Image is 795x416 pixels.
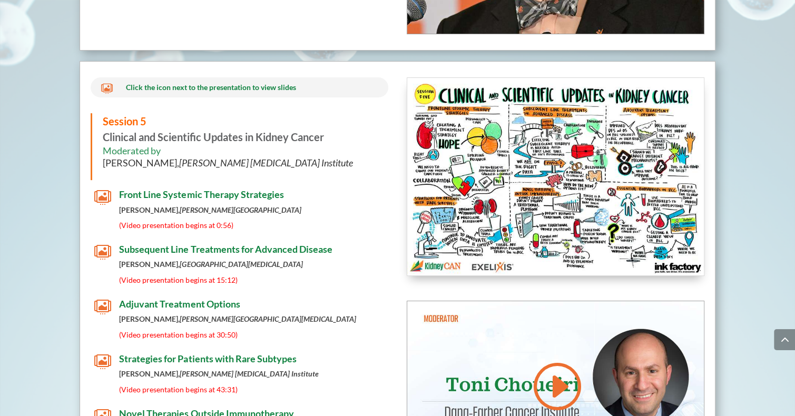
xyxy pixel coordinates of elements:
em: [PERSON_NAME][GEOGRAPHIC_DATA][MEDICAL_DATA] [180,314,356,323]
img: KidneyCAN_Ink Factory_Board Session 5 [407,78,704,275]
span:  [94,244,111,261]
span: Front Line Systemic Therapy Strategies [119,189,283,200]
span: (Video presentation begins at 43:31) [119,385,237,394]
strong: [PERSON_NAME], [119,205,301,214]
span: (Video presentation begins at 30:50) [119,330,237,339]
strong: [PERSON_NAME], [119,314,356,323]
span: [PERSON_NAME], [103,157,353,169]
span: Session 5 [103,115,146,127]
strong: Clinical and Scientific Updates in Kidney Cancer [103,115,324,143]
span: Adjuvant Treatment Options [119,298,240,310]
em: [PERSON_NAME][GEOGRAPHIC_DATA] [180,205,301,214]
span: Subsequent Line Treatments for Advanced Disease [119,243,332,255]
span: Strategies for Patients with Rare Subtypes [119,353,296,364]
em: [GEOGRAPHIC_DATA][MEDICAL_DATA] [180,260,302,269]
span: (Video presentation begins at 15:12) [119,275,237,284]
strong: [PERSON_NAME], [119,260,302,269]
span:  [101,83,113,94]
span:  [94,189,111,206]
em: [PERSON_NAME] [MEDICAL_DATA] Institute [179,157,353,169]
span:  [94,299,111,315]
strong: [PERSON_NAME], [119,369,318,378]
span: (Video presentation begins at 0:56) [119,221,233,230]
h6: Moderated by [103,145,378,175]
span:  [94,353,111,370]
em: [PERSON_NAME] [MEDICAL_DATA] Institute [180,369,318,378]
span: Click the icon next to the presentation to view slides [126,83,296,92]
